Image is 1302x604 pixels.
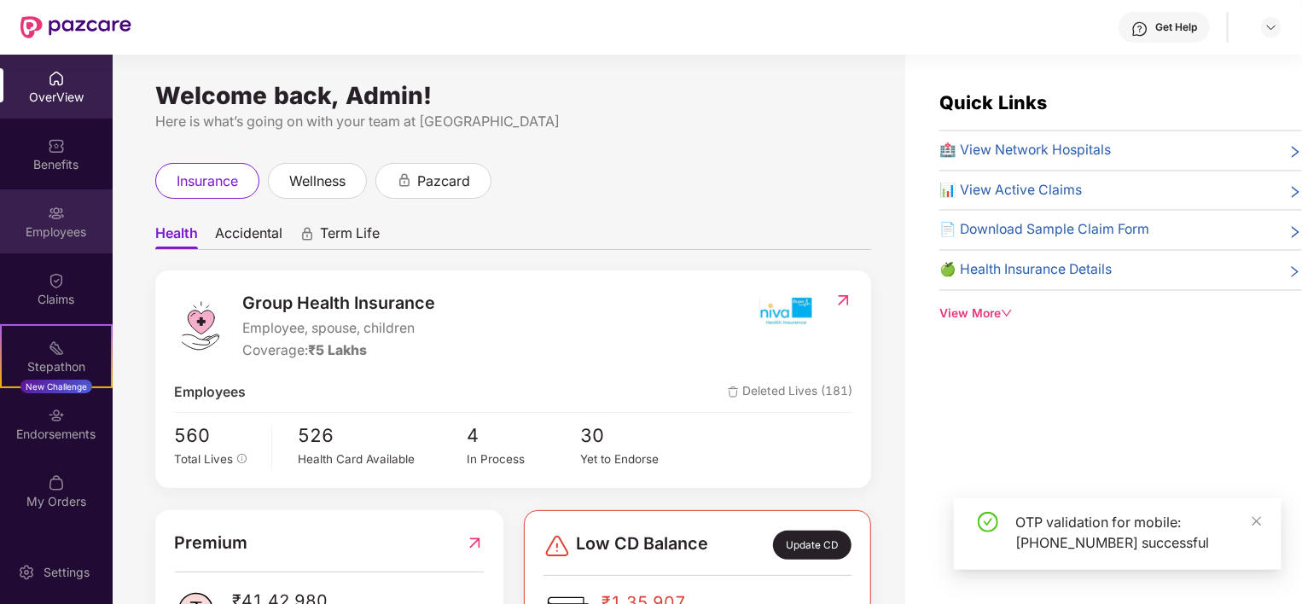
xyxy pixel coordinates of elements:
div: View More [939,305,1302,323]
span: close [1251,515,1263,527]
span: wellness [289,171,346,192]
img: New Pazcare Logo [20,16,131,38]
span: 🏥 View Network Hospitals [939,140,1111,161]
span: 4 [467,421,579,450]
span: right [1288,143,1302,161]
img: svg+xml;base64,PHN2ZyBpZD0iRW5kb3JzZW1lbnRzIiB4bWxucz0iaHR0cDovL3d3dy53My5vcmcvMjAwMC9zdmciIHdpZH... [48,407,65,424]
div: Welcome back, Admin! [155,89,871,102]
span: 526 [298,421,468,450]
span: 560 [175,421,259,450]
img: logo [175,300,226,351]
span: Deleted Lives (181) [728,382,852,404]
img: svg+xml;base64,PHN2ZyBpZD0iU2V0dGluZy0yMHgyMCIgeG1sbnM9Imh0dHA6Ly93d3cudzMub3JnLzIwMDAvc3ZnIiB3aW... [18,564,35,581]
img: svg+xml;base64,PHN2ZyBpZD0iQ2xhaW0iIHhtbG5zPSJodHRwOi8vd3d3LnczLm9yZy8yMDAwL3N2ZyIgd2lkdGg9IjIwIi... [48,272,65,289]
div: OTP validation for mobile: [PHONE_NUMBER] successful [1015,512,1261,553]
div: animation [299,226,315,241]
span: down [1001,307,1013,319]
img: RedirectIcon [466,530,484,556]
span: right [1288,263,1302,281]
span: Employees [175,382,247,404]
img: svg+xml;base64,PHN2ZyBpZD0iTXlfT3JkZXJzIiBkYXRhLW5hbWU9Ik15IE9yZGVycyIgeG1sbnM9Imh0dHA6Ly93d3cudz... [48,474,65,491]
span: Accidental [215,224,282,249]
span: 🍏 Health Insurance Details [939,259,1112,281]
span: check-circle [978,512,998,532]
span: info-circle [237,454,247,464]
div: In Process [467,450,579,468]
div: Settings [38,564,95,581]
img: deleteIcon [728,386,739,398]
span: Total Lives [175,452,234,466]
span: ₹5 Lakhs [309,342,368,358]
span: Low CD Balance [576,531,708,560]
span: 30 [580,421,693,450]
span: 📄 Download Sample Claim Form [939,219,1149,241]
img: insurerIcon [753,290,817,333]
div: Health Card Available [298,450,468,468]
span: pazcard [417,171,470,192]
span: right [1288,183,1302,201]
span: right [1288,223,1302,241]
span: Employee, spouse, children [243,318,436,340]
span: Health [155,224,198,249]
span: Quick Links [939,91,1047,113]
img: svg+xml;base64,PHN2ZyBpZD0iSG9tZSIgeG1sbnM9Imh0dHA6Ly93d3cudzMub3JnLzIwMDAvc3ZnIiB3aWR0aD0iMjAiIG... [48,70,65,87]
span: Term Life [320,224,380,249]
div: animation [397,172,412,188]
img: svg+xml;base64,PHN2ZyBpZD0iSGVscC0zMngzMiIgeG1sbnM9Imh0dHA6Ly93d3cudzMub3JnLzIwMDAvc3ZnIiB3aWR0aD... [1131,20,1148,38]
div: Stepathon [2,358,111,375]
div: Coverage: [243,340,436,362]
span: insurance [177,171,238,192]
img: svg+xml;base64,PHN2ZyBpZD0iRHJvcGRvd24tMzJ4MzIiIHhtbG5zPSJodHRwOi8vd3d3LnczLm9yZy8yMDAwL3N2ZyIgd2... [1264,20,1278,34]
div: Get Help [1155,20,1197,34]
img: svg+xml;base64,PHN2ZyB4bWxucz0iaHR0cDovL3d3dy53My5vcmcvMjAwMC9zdmciIHdpZHRoPSIyMSIgaGVpZ2h0PSIyMC... [48,340,65,357]
div: Yet to Endorse [580,450,693,468]
img: svg+xml;base64,PHN2ZyBpZD0iRGFuZ2VyLTMyeDMyIiB4bWxucz0iaHR0cDovL3d3dy53My5vcmcvMjAwMC9zdmciIHdpZH... [543,532,571,560]
span: 📊 View Active Claims [939,180,1082,201]
img: RedirectIcon [834,292,852,309]
span: Group Health Insurance [243,290,436,317]
img: svg+xml;base64,PHN2ZyBpZD0iQmVuZWZpdHMiIHhtbG5zPSJodHRwOi8vd3d3LnczLm9yZy8yMDAwL3N2ZyIgd2lkdGg9Ij... [48,137,65,154]
div: Here is what’s going on with your team at [GEOGRAPHIC_DATA] [155,111,871,132]
div: Update CD [773,531,852,560]
span: Premium [175,530,248,556]
img: svg+xml;base64,PHN2ZyBpZD0iRW1wbG95ZWVzIiB4bWxucz0iaHR0cDovL3d3dy53My5vcmcvMjAwMC9zdmciIHdpZHRoPS... [48,205,65,222]
div: New Challenge [20,380,92,393]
